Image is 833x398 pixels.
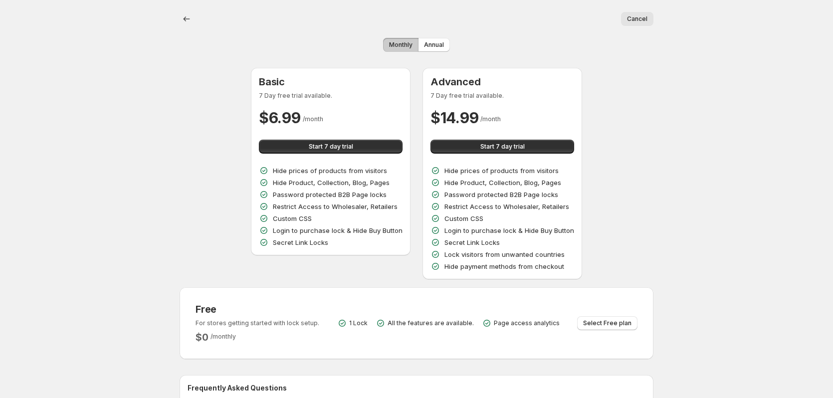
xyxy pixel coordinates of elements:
h2: $ 6.99 [259,108,301,128]
p: Password protected B2B Page locks [444,190,558,199]
h3: Basic [259,76,403,88]
p: Restrict Access to Wholesaler, Retailers [444,201,569,211]
span: / month [480,115,501,123]
button: Annual [418,38,450,52]
p: Custom CSS [273,213,312,223]
p: 7 Day free trial available. [259,92,403,100]
p: Hide Product, Collection, Blog, Pages [444,178,561,188]
button: Select Free plan [577,316,637,330]
button: Monthly [383,38,418,52]
h2: Frequently Asked Questions [188,383,645,393]
span: Select Free plan [583,319,631,327]
span: Monthly [389,41,413,49]
button: Start 7 day trial [259,140,403,154]
span: / month [303,115,323,123]
span: Cancel [627,15,647,23]
h2: $ 14.99 [430,108,478,128]
p: Lock visitors from unwanted countries [444,249,565,259]
p: Hide prices of products from visitors [273,166,387,176]
p: Login to purchase lock & Hide Buy Button [444,225,574,235]
p: Custom CSS [444,213,483,223]
p: Restrict Access to Wholesaler, Retailers [273,201,398,211]
span: / monthly [210,333,236,340]
p: Login to purchase lock & Hide Buy Button [273,225,403,235]
button: back [180,12,194,26]
p: Secret Link Locks [444,237,500,247]
h3: Advanced [430,76,574,88]
p: Password protected B2B Page locks [273,190,387,199]
button: Start 7 day trial [430,140,574,154]
p: 1 Lock [349,319,368,327]
p: All the features are available. [388,319,474,327]
button: Cancel [621,12,653,26]
h3: Free [196,303,319,315]
span: Start 7 day trial [309,143,353,151]
p: 7 Day free trial available. [430,92,574,100]
p: Secret Link Locks [273,237,328,247]
span: Annual [424,41,444,49]
h2: $ 0 [196,331,208,343]
p: Hide payment methods from checkout [444,261,564,271]
p: Hide prices of products from visitors [444,166,559,176]
p: For stores getting started with lock setup. [196,319,319,327]
p: Hide Product, Collection, Blog, Pages [273,178,390,188]
p: Page access analytics [494,319,560,327]
span: Start 7 day trial [480,143,525,151]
